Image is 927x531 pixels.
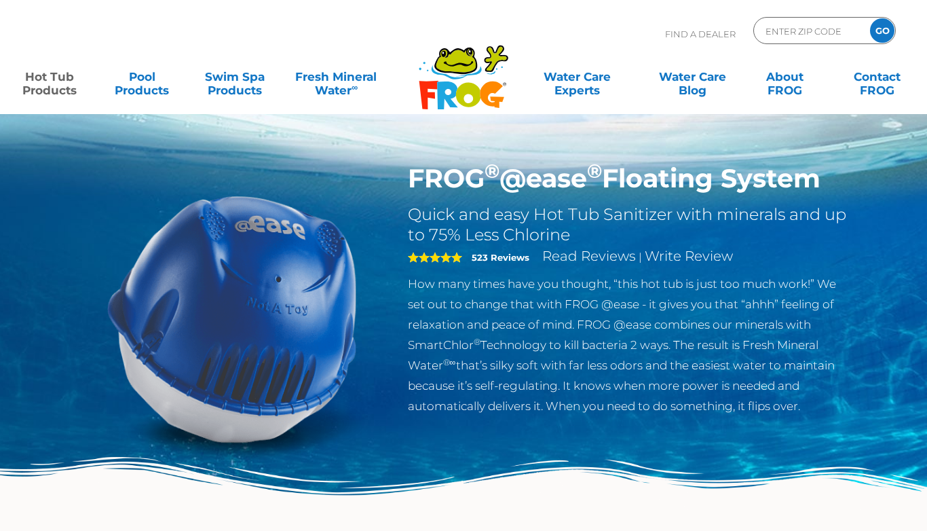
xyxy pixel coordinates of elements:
[77,163,387,474] img: hot-tub-product-atease-system.png
[472,252,529,263] strong: 523 Reviews
[645,248,733,264] a: Write Review
[474,337,480,347] sup: ®
[106,63,178,90] a: PoolProducts
[639,251,642,263] span: |
[352,82,358,92] sup: ∞
[443,357,456,367] sup: ®∞
[518,63,635,90] a: Water CareExperts
[408,163,851,194] h1: FROG @ease Floating System
[14,63,86,90] a: Hot TubProducts
[411,27,516,110] img: Frog Products Logo
[408,252,462,263] span: 5
[199,63,271,90] a: Swim SpaProducts
[291,63,381,90] a: Fresh MineralWater∞
[749,63,821,90] a: AboutFROG
[841,63,913,90] a: ContactFROG
[665,17,736,51] p: Find A Dealer
[656,63,728,90] a: Water CareBlog
[542,248,636,264] a: Read Reviews
[408,204,851,245] h2: Quick and easy Hot Tub Sanitizer with minerals and up to 75% Less Chlorine
[485,159,499,183] sup: ®
[587,159,602,183] sup: ®
[408,274,851,416] p: How many times have you thought, “this hot tub is just too much work!” We set out to change that ...
[870,18,894,43] input: GO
